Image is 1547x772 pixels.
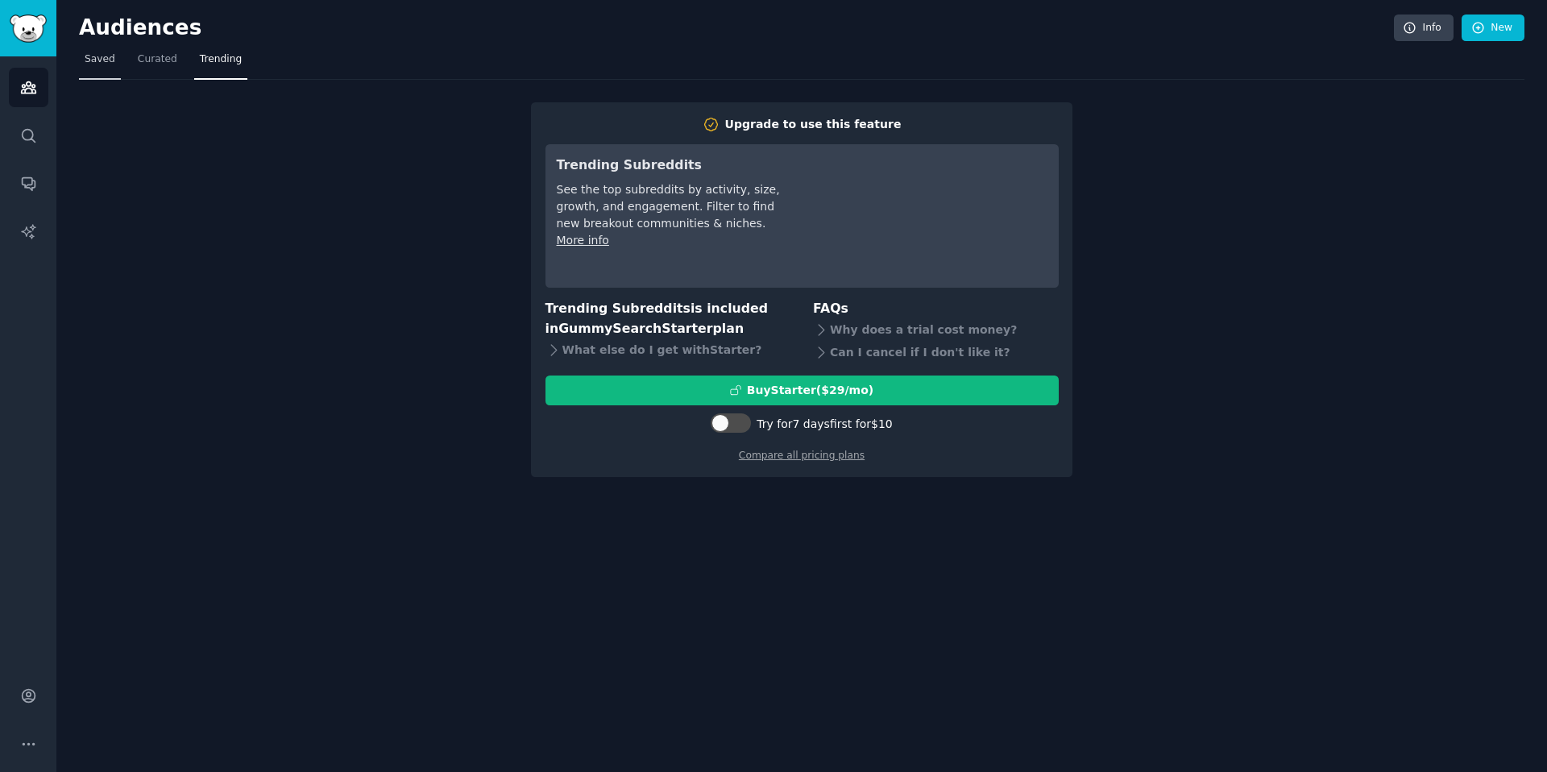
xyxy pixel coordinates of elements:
div: See the top subreddits by activity, size, growth, and engagement. Filter to find new breakout com... [557,181,783,232]
div: What else do I get with Starter ? [545,338,791,361]
h3: FAQs [813,299,1059,319]
span: Saved [85,52,115,67]
h3: Trending Subreddits is included in plan [545,299,791,338]
a: New [1462,15,1524,42]
a: Saved [79,47,121,80]
a: More info [557,234,609,247]
a: Compare all pricing plans [739,450,865,461]
a: Trending [194,47,247,80]
span: Trending [200,52,242,67]
iframe: YouTube video player [806,156,1047,276]
button: BuyStarter($29/mo) [545,376,1059,405]
h2: Audiences [79,15,1394,41]
h3: Trending Subreddits [557,156,783,176]
a: Info [1394,15,1454,42]
div: Upgrade to use this feature [725,116,902,133]
div: Can I cancel if I don't like it? [813,342,1059,364]
div: Buy Starter ($ 29 /mo ) [747,382,873,399]
span: Curated [138,52,177,67]
div: Try for 7 days first for $10 [757,416,892,433]
div: Why does a trial cost money? [813,319,1059,342]
span: GummySearch Starter [558,321,712,336]
a: Curated [132,47,183,80]
img: GummySearch logo [10,15,47,43]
